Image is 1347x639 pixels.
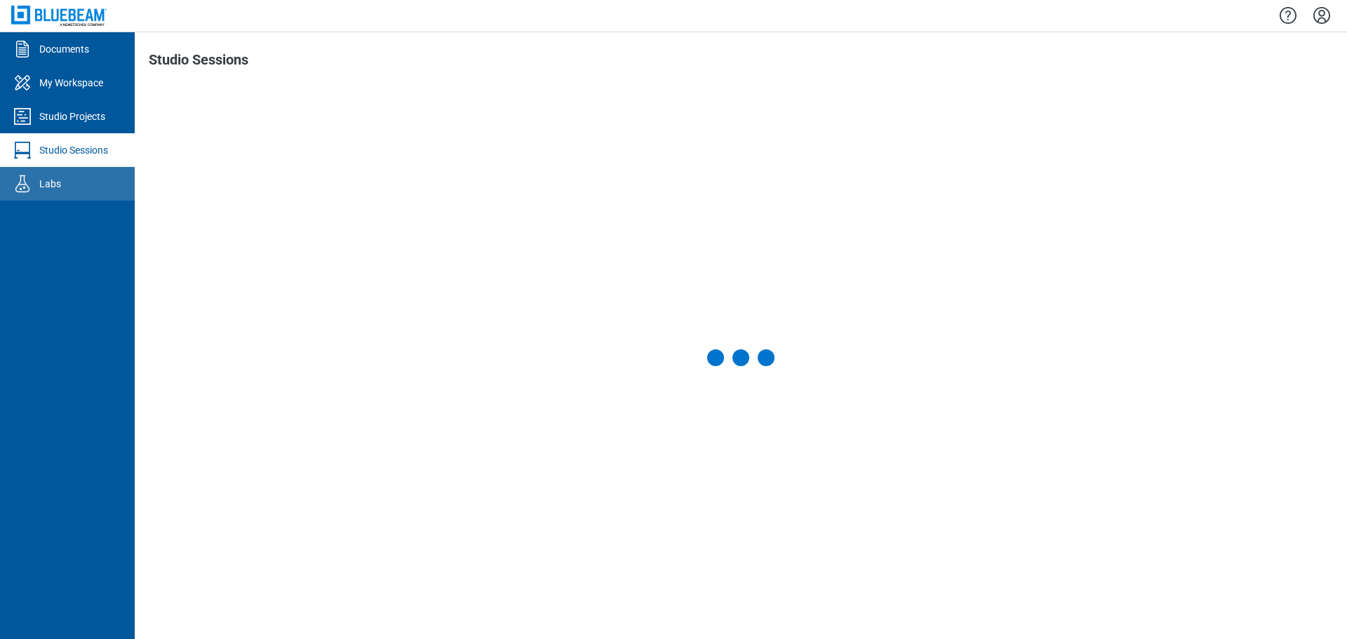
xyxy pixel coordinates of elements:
div: Studio Projects [39,109,105,123]
div: loadingMyProjects [707,349,775,366]
div: Labs [39,177,61,191]
svg: My Workspace [11,72,34,94]
svg: Studio Projects [11,105,34,128]
svg: Labs [11,173,34,195]
div: Studio Sessions [39,143,108,157]
svg: Documents [11,38,34,60]
div: My Workspace [39,76,103,90]
button: Settings [1311,4,1333,27]
img: Bluebeam, Inc. [11,6,107,26]
div: Documents [39,42,89,56]
h1: Studio Sessions [149,52,248,74]
svg: Studio Sessions [11,139,34,161]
